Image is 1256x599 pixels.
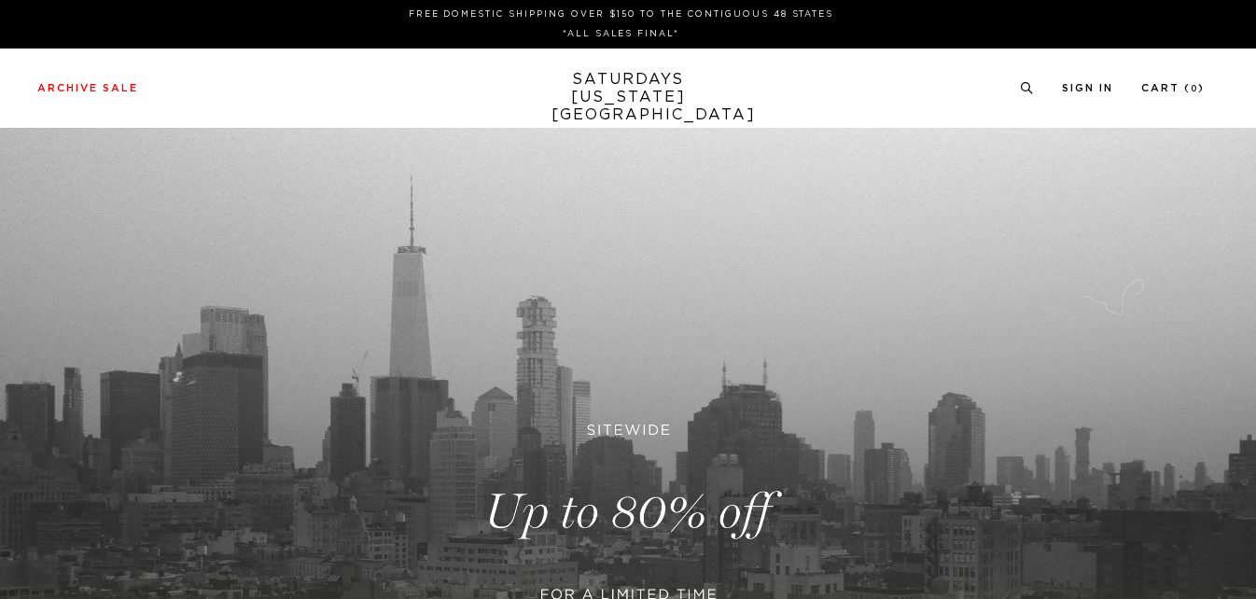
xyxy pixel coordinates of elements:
p: FREE DOMESTIC SHIPPING OVER $150 TO THE CONTIGUOUS 48 STATES [45,7,1197,21]
a: Cart (0) [1141,83,1205,93]
a: Sign In [1062,83,1113,93]
small: 0 [1191,85,1198,93]
a: Archive Sale [37,83,138,93]
p: *ALL SALES FINAL* [45,27,1197,41]
a: SATURDAYS[US_STATE][GEOGRAPHIC_DATA] [551,71,705,124]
